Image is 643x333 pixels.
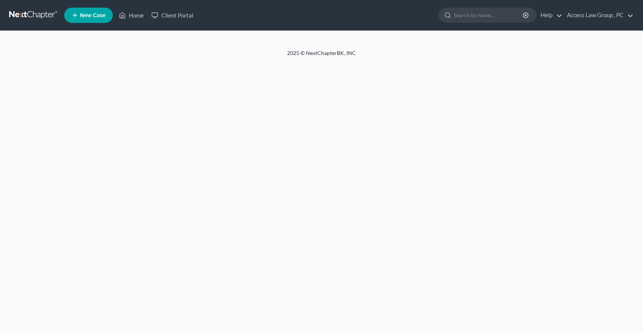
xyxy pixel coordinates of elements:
a: Client Portal [148,8,197,22]
a: Access Law Group , PC [563,8,633,22]
div: 2025 © NextChapterBK, INC [104,49,539,63]
a: Help [537,8,562,22]
span: New Case [80,13,106,18]
input: Search by name... [454,8,524,22]
a: Home [115,8,148,22]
